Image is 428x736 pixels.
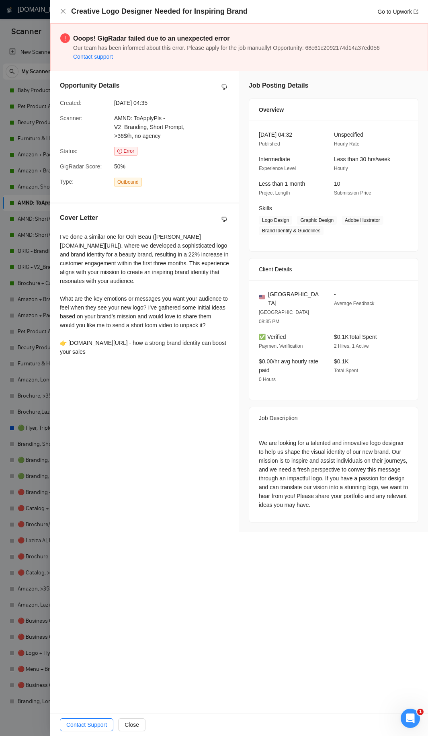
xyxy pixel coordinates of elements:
[259,294,265,300] img: 🇺🇸
[219,215,229,224] button: dislike
[259,310,309,324] span: [GEOGRAPHIC_DATA] 08:35 PM
[259,131,292,138] span: [DATE] 04:32
[60,81,119,90] h5: Opportunity Details
[268,290,321,308] span: [GEOGRAPHIC_DATA]
[60,148,78,154] span: Status:
[259,377,276,382] span: 0 Hours
[73,35,229,42] strong: Ooops! GigRadar failed due to an unexpected error
[259,407,408,429] div: Job Description
[118,718,145,731] button: Close
[259,439,408,509] div: We are looking for a talented and innovative logo designer to help us shape the visual identity o...
[60,718,113,731] button: Contact Support
[117,149,122,154] span: exclamation-circle
[114,115,184,139] span: AMND: ToApplyPls - V2_Branding, Short Prompt, >36$/h, no agency
[60,232,229,356] div: I’ve done a similar one for Ooh Beau ([PERSON_NAME][DOMAIN_NAME][URL]), where we developed a soph...
[334,166,348,171] span: Hourly
[334,131,363,138] span: Unspecified
[259,258,408,280] div: Client Details
[334,180,340,187] span: 10
[334,156,390,162] span: Less than 30 hrs/week
[334,301,375,306] span: Average Feedback
[60,178,74,185] span: Type:
[259,334,286,340] span: ✅ Verified
[401,709,420,728] iframe: Intercom live chat
[60,33,70,43] span: exclamation-circle
[125,720,139,729] span: Close
[377,8,418,15] a: Go to Upworkexport
[334,358,349,365] span: $0.1K
[259,141,280,147] span: Published
[114,147,137,156] span: Error
[297,216,337,225] span: Graphic Design
[221,216,227,223] span: dislike
[259,358,318,373] span: $0.00/hr avg hourly rate paid
[114,178,142,187] span: Outbound
[259,190,290,196] span: Project Length
[73,53,113,60] a: Contact support
[334,190,371,196] span: Submission Price
[60,100,82,106] span: Created:
[60,213,98,223] h5: Cover Letter
[259,156,290,162] span: Intermediate
[219,82,229,92] button: dislike
[342,216,383,225] span: Adobe Illustrator
[259,180,305,187] span: Less than 1 month
[334,368,358,373] span: Total Spent
[259,216,292,225] span: Logo Design
[60,8,66,14] span: close
[259,226,324,235] span: Brand Identity & Guidelines
[334,343,369,349] span: 2 Hires, 1 Active
[114,162,235,171] span: 50%
[60,115,82,121] span: Scanner:
[259,343,303,349] span: Payment Verification
[417,709,424,715] span: 1
[71,6,248,16] h4: Creative Logo Designer Needed for Inspiring Brand
[334,334,377,340] span: $0.1K Total Spent
[334,141,359,147] span: Hourly Rate
[334,291,336,297] span: -
[66,720,107,729] span: Contact Support
[114,98,235,107] span: [DATE] 04:35
[249,81,308,90] h5: Job Posting Details
[60,163,102,170] span: GigRadar Score:
[259,166,296,171] span: Experience Level
[414,9,418,14] span: export
[259,205,272,211] span: Skills
[60,8,66,15] button: Close
[259,105,284,114] span: Overview
[73,45,380,51] span: Our team has been informed about this error. Please apply for the job manually! Opportunity: 68c6...
[221,84,227,90] span: dislike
